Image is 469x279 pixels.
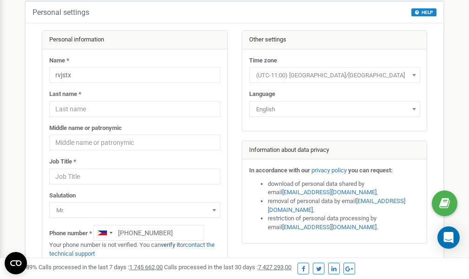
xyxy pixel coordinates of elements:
[311,167,347,174] a: privacy policy
[282,224,377,231] a: [EMAIL_ADDRESS][DOMAIN_NAME]
[249,67,420,83] span: (UTC-11:00) Pacific/Midway
[252,103,417,116] span: English
[242,31,427,49] div: Other settings
[437,226,460,249] div: Open Intercom Messenger
[282,189,377,196] a: [EMAIL_ADDRESS][DOMAIN_NAME]
[161,241,180,248] a: verify it
[5,252,27,274] button: Open CMP widget
[94,225,115,240] div: Telephone country code
[49,157,76,166] label: Job Title *
[249,90,275,99] label: Language
[49,67,220,83] input: Name
[49,191,76,200] label: Salutation
[249,101,420,117] span: English
[49,135,220,150] input: Middle name or patronymic
[411,8,436,16] button: HELP
[49,56,69,65] label: Name *
[49,229,92,238] label: Phone number *
[164,264,291,271] span: Calls processed in the last 30 days :
[49,241,215,257] a: contact the technical support
[129,264,163,271] u: 1 745 662,00
[252,69,417,82] span: (UTC-11:00) Pacific/Midway
[268,197,420,214] li: removal of personal data by email ,
[49,241,220,258] p: Your phone number is not verified. You can or
[42,31,227,49] div: Personal information
[348,167,393,174] strong: you can request:
[49,202,220,218] span: Mr.
[39,264,163,271] span: Calls processed in the last 7 days :
[93,225,204,241] input: +1-800-555-55-55
[268,197,405,213] a: [EMAIL_ADDRESS][DOMAIN_NAME]
[49,124,122,133] label: Middle name or patronymic
[242,141,427,160] div: Information about data privacy
[53,204,217,217] span: Mr.
[268,180,420,197] li: download of personal data shared by email ,
[249,167,310,174] strong: In accordance with our
[49,101,220,117] input: Last name
[49,90,81,99] label: Last name *
[49,169,220,184] input: Job Title
[33,8,89,17] h5: Personal settings
[268,214,420,231] li: restriction of personal data processing by email .
[258,264,291,271] u: 7 427 293,00
[249,56,277,65] label: Time zone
